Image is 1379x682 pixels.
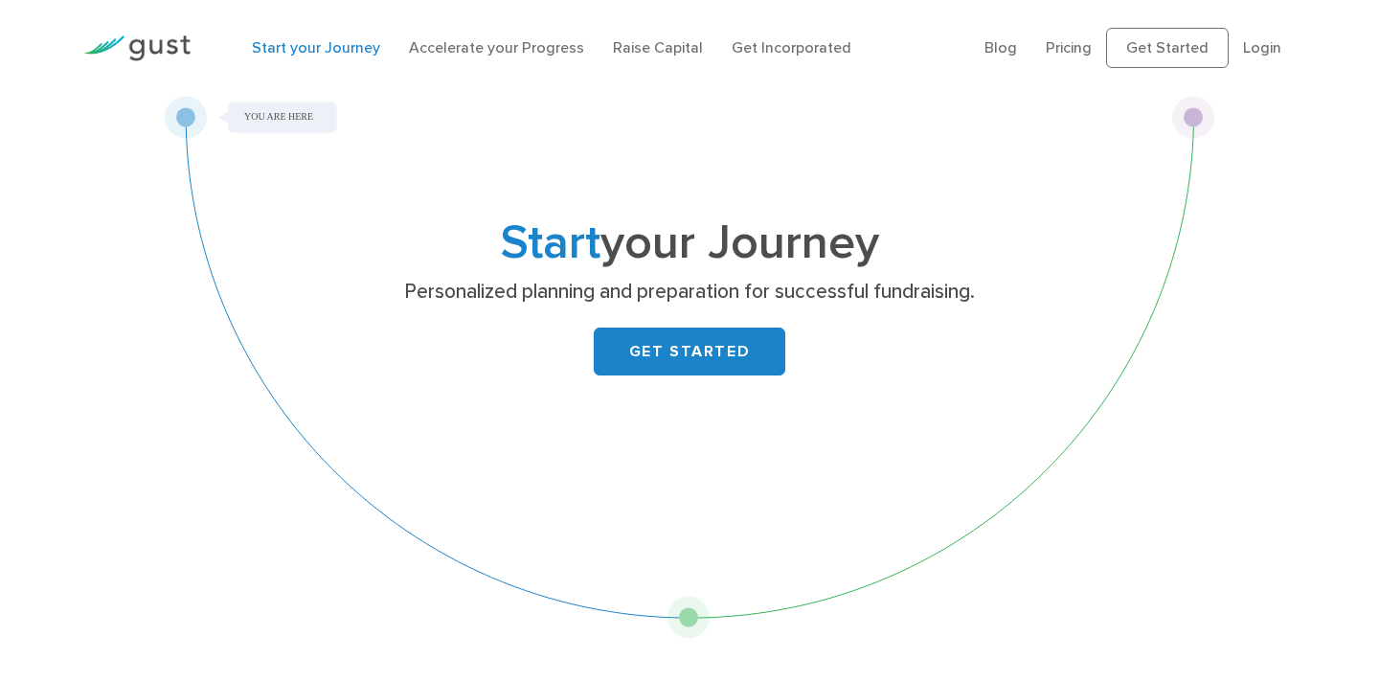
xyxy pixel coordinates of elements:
[252,38,380,57] a: Start your Journey
[319,279,1061,306] p: Personalized planning and preparation for successful fundraising.
[1243,38,1281,57] a: Login
[501,215,600,271] span: Start
[83,35,191,61] img: Gust Logo
[732,38,851,57] a: Get Incorporated
[409,38,584,57] a: Accelerate your Progress
[984,38,1017,57] a: Blog
[613,38,703,57] a: Raise Capital
[311,221,1068,265] h1: your Journey
[1106,28,1229,68] a: Get Started
[594,328,785,375] a: GET STARTED
[1046,38,1092,57] a: Pricing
